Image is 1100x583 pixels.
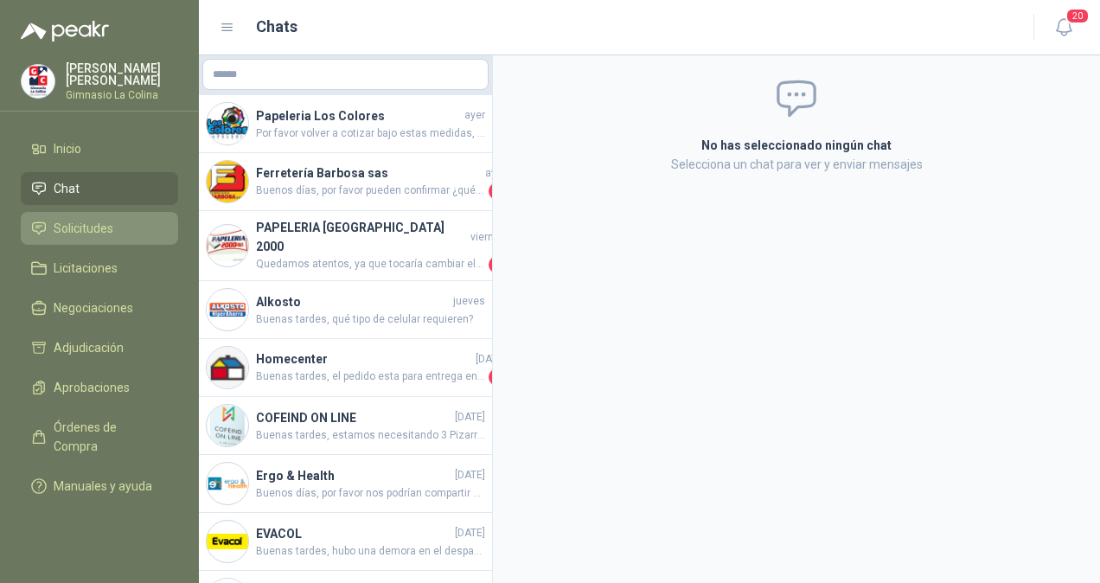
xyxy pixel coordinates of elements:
button: 20 [1048,12,1079,43]
h4: COFEIND ON LINE [256,408,451,427]
span: Por favor volver a cotizar bajo estas medidas, gracias. [256,125,485,142]
span: jueves [453,293,485,310]
span: [DATE] [476,351,506,368]
h4: Papeleria Los Colores [256,106,461,125]
h4: Homecenter [256,349,472,368]
img: Company Logo [207,225,248,266]
img: Company Logo [22,65,54,98]
img: Company Logo [207,463,248,504]
img: Logo peakr [21,21,109,42]
span: Órdenes de Compra [54,418,162,456]
span: Licitaciones [54,259,118,278]
a: Negociaciones [21,291,178,324]
h1: Chats [256,15,297,39]
span: 3 [489,256,506,273]
span: [DATE] [455,467,485,484]
img: Company Logo [207,405,248,446]
span: Buenas tardes, el pedido esta para entrega entre [DATE] y [DATE]. [256,368,485,386]
span: Buenos días, por favor pueden confirmar ¿qué medida y qué tipo [PERSON_NAME] necesitan? [256,183,485,200]
h2: No has seleccionado ningún chat [514,136,1079,155]
img: Company Logo [207,161,248,202]
h4: Alkosto [256,292,450,311]
span: 1 [489,183,506,200]
a: Company LogoAlkostojuevesBuenas tardes, qué tipo de celular requieren? [199,281,492,339]
a: Licitaciones [21,252,178,285]
span: Buenos días, por favor nos podrían compartir estatura y peso del paciente. [256,485,485,502]
a: Manuales y ayuda [21,470,178,503]
a: Adjudicación [21,331,178,364]
p: Selecciona un chat para ver y enviar mensajes [514,155,1079,174]
span: Manuales y ayuda [54,477,152,496]
h4: Ferretería Barbosa sas [256,163,482,183]
a: Solicitudes [21,212,178,245]
a: Company LogoFerretería Barbosa sasayerBuenos días, por favor pueden confirmar ¿qué medida y qué t... [199,153,492,211]
h4: PAPELERIA [GEOGRAPHIC_DATA] 2000 [256,218,467,256]
a: Company LogoCOFEIND ON LINE[DATE]Buenas tardes, estamos necesitando 3 Pizarras móvil magnética de... [199,397,492,455]
span: [DATE] [455,525,485,541]
span: Chat [54,179,80,198]
span: ayer [485,165,506,182]
p: Gimnasio La Colina [66,90,178,100]
a: Company LogoPapeleria Los ColoresayerPor favor volver a cotizar bajo estas medidas, gracias. [199,95,492,153]
span: Quedamos atentos, ya que tocaría cambiar el precio [256,256,485,273]
a: Órdenes de Compra [21,411,178,463]
span: Buenas tardes, estamos necesitando 3 Pizarras móvil magnética de doble cara VIZ-PRO, marco y sopo... [256,427,485,444]
a: Company LogoHomecenter[DATE]Buenas tardes, el pedido esta para entrega entre [DATE] y [DATE].1 [199,339,492,397]
h4: Ergo & Health [256,466,451,485]
a: Company LogoErgo & Health[DATE]Buenos días, por favor nos podrían compartir estatura y peso del p... [199,455,492,513]
a: Inicio [21,132,178,165]
p: [PERSON_NAME] [PERSON_NAME] [66,62,178,86]
span: Aprobaciones [54,378,130,397]
span: ayer [464,107,485,124]
img: Company Logo [207,521,248,562]
h4: EVACOL [256,524,451,543]
img: Company Logo [207,103,248,144]
span: Inicio [54,139,81,158]
img: Company Logo [207,289,248,330]
img: Company Logo [207,347,248,388]
a: Company LogoEVACOL[DATE]Buenas tardes, hubo una demora en el despacho, estarían llegando entre [D... [199,513,492,571]
span: Buenas tardes, hubo una demora en el despacho, estarían llegando entre [DATE] y el [DATE]. Guía S... [256,543,485,560]
span: Buenas tardes, qué tipo de celular requieren? [256,311,485,328]
span: [DATE] [455,409,485,426]
a: Chat [21,172,178,205]
span: Negociaciones [54,298,133,317]
span: Solicitudes [54,219,113,238]
span: viernes [470,229,506,246]
a: Company LogoPAPELERIA [GEOGRAPHIC_DATA] 2000viernesQuedamos atentos, ya que tocaría cambiar el pr... [199,211,492,281]
a: Aprobaciones [21,371,178,404]
span: Adjudicación [54,338,124,357]
span: 20 [1065,8,1090,24]
span: 1 [489,368,506,386]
